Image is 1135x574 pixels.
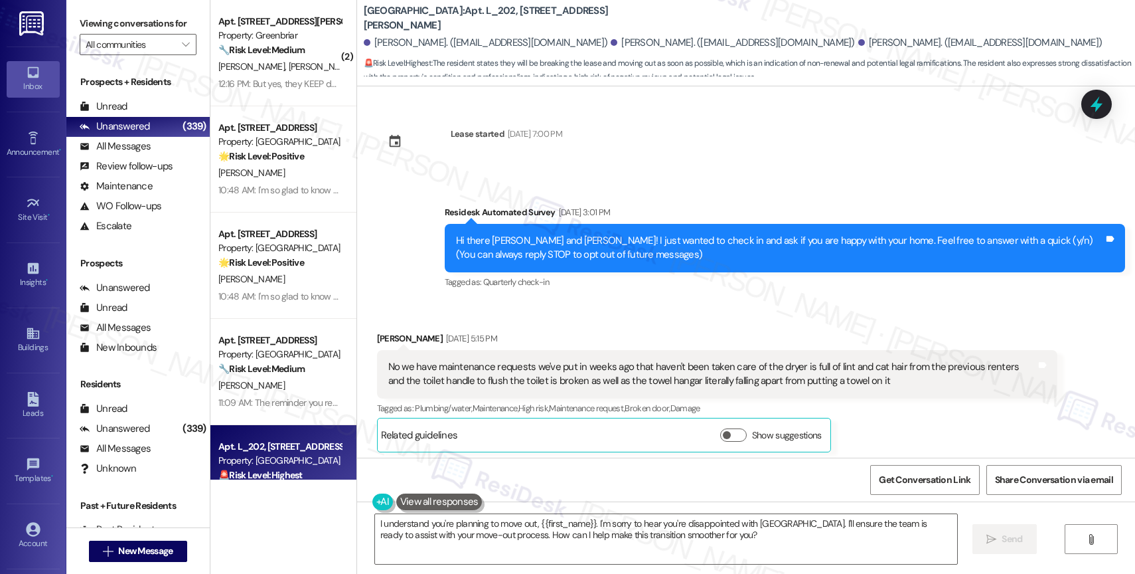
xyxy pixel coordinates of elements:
span: High risk , [518,403,550,414]
div: 12:16 PM: But yes, they KEEP doing this because they can. [218,78,437,90]
div: [PERSON_NAME]. ([EMAIL_ADDRESS][DOMAIN_NAME]) [611,36,855,50]
a: Site Visit • [7,192,60,228]
strong: 🌟 Risk Level: Positive [218,150,304,162]
div: Hi there [PERSON_NAME] and [PERSON_NAME]! I just wanted to check in and ask if you are happy with... [456,234,1104,262]
label: Show suggestions [752,429,822,442]
div: Apt. [STREET_ADDRESS] [218,121,341,135]
div: New Inbounds [80,341,157,355]
span: [PERSON_NAME] [218,167,285,179]
div: Property: [GEOGRAPHIC_DATA] [218,135,341,149]
a: Buildings [7,322,60,358]
i:  [182,39,189,50]
div: Property: [GEOGRAPHIC_DATA] [218,454,341,468]
textarea: I understand you're planning to move out, {{first_name}}. I'm sorry to hear you're disappointed w... [375,514,957,564]
strong: 🚨 Risk Level: Highest [218,469,303,481]
span: • [51,472,53,481]
i:  [986,534,996,545]
div: Prospects [66,256,210,270]
i:  [1086,534,1096,545]
div: Past + Future Residents [66,499,210,513]
span: [PERSON_NAME] [218,60,289,72]
div: [PERSON_NAME] [377,332,1057,350]
span: [PERSON_NAME] [218,379,285,391]
div: Past Residents [80,523,160,537]
div: [DATE] 7:00 PM [504,127,562,141]
div: All Messages [80,442,151,456]
span: Plumbing/water , [415,403,472,414]
div: Escalate [80,219,131,233]
div: Maintenance [80,179,153,193]
span: Send [1002,532,1022,546]
strong: 🔧 Risk Level: Medium [218,44,305,56]
span: Share Conversation via email [995,473,1113,487]
label: Viewing conversations for [80,13,196,34]
div: Apt. L_202, [STREET_ADDRESS][PERSON_NAME] [218,440,341,454]
div: Apt. [STREET_ADDRESS] [218,227,341,241]
div: WO Follow-ups [80,199,161,213]
b: [GEOGRAPHIC_DATA]: Apt. L_202, [STREET_ADDRESS][PERSON_NAME] [364,4,629,33]
div: [PERSON_NAME]. ([EMAIL_ADDRESS][DOMAIN_NAME]) [858,36,1102,50]
div: [PERSON_NAME]. ([EMAIL_ADDRESS][DOMAIN_NAME]) [364,36,608,50]
span: Maintenance request , [549,403,625,414]
span: Broken door , [625,403,670,414]
div: Property: [GEOGRAPHIC_DATA] [218,347,341,361]
div: Lease started [451,127,505,141]
div: Property: Greenbriar [218,29,341,43]
span: Quarterly check-in [483,276,549,288]
div: Apt. [STREET_ADDRESS] [218,334,341,347]
div: Unanswered [80,422,150,436]
div: All Messages [80,140,151,153]
a: Insights • [7,257,60,293]
div: Prospects + Residents [66,75,210,89]
button: New Message [89,541,187,562]
div: Unread [80,100,127,114]
div: [DATE] 3:01 PM [556,205,611,219]
div: Unanswered [80,120,150,134]
span: : The resident states they will be breaking the lease and moving out as soon as possible, which i... [364,56,1135,85]
i:  [103,546,113,557]
button: Get Conversation Link [870,465,979,495]
div: Unread [80,402,127,416]
div: (339) [179,116,209,137]
span: • [59,145,61,155]
strong: 🌟 Risk Level: Positive [218,256,304,268]
span: Damage [670,403,700,414]
span: [PERSON_NAME] [218,273,285,285]
span: New Message [118,544,173,558]
span: [PERSON_NAME] [288,60,354,72]
a: Inbox [7,61,60,97]
div: Tagged as: [377,399,1057,418]
span: • [46,276,48,285]
div: Unknown [80,462,136,476]
div: Residesk Automated Survey [445,205,1125,224]
div: Property: [GEOGRAPHIC_DATA] [218,241,341,255]
div: No we have maintenance requests we've put in weeks ago that haven't been taken care of the dryer ... [388,360,1036,389]
span: Maintenance , [473,403,518,414]
div: Residents [66,377,210,391]
div: Unread [80,301,127,315]
a: Templates • [7,453,60,489]
div: All Messages [80,321,151,335]
a: Account [7,518,60,554]
div: Review follow-ups [80,159,173,173]
input: All communities [86,34,175,55]
div: Unanswered [80,281,150,295]
img: ResiDesk Logo [19,11,46,36]
strong: 🔧 Risk Level: Medium [218,363,305,375]
div: (339) [179,419,209,439]
div: Apt. [STREET_ADDRESS][PERSON_NAME] [218,15,341,29]
button: Send [972,524,1037,554]
strong: 🚨 Risk Level: Highest [364,58,432,68]
div: Tagged as: [445,272,1125,292]
div: [DATE] 5:15 PM [443,332,497,345]
span: • [48,211,50,220]
div: Related guidelines [381,429,458,448]
a: Leads [7,388,60,424]
span: Get Conversation Link [879,473,970,487]
button: Share Conversation via email [986,465,1122,495]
